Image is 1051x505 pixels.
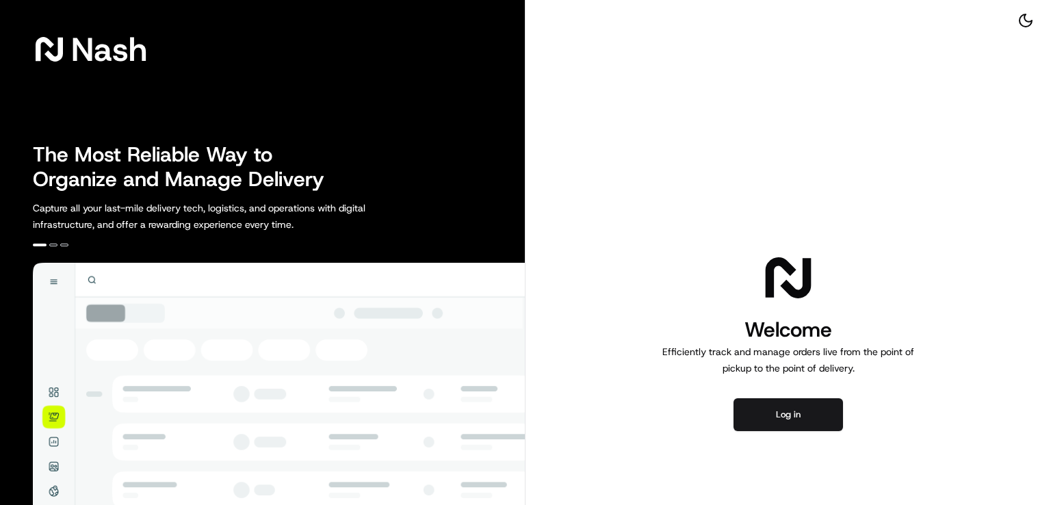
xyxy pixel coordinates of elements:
[71,36,147,63] span: Nash
[33,200,427,233] p: Capture all your last-mile delivery tech, logistics, and operations with digital infrastructure, ...
[657,344,920,376] p: Efficiently track and manage orders live from the point of pickup to the point of delivery.
[657,316,920,344] h1: Welcome
[734,398,843,431] button: Log in
[33,142,339,192] h2: The Most Reliable Way to Organize and Manage Delivery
